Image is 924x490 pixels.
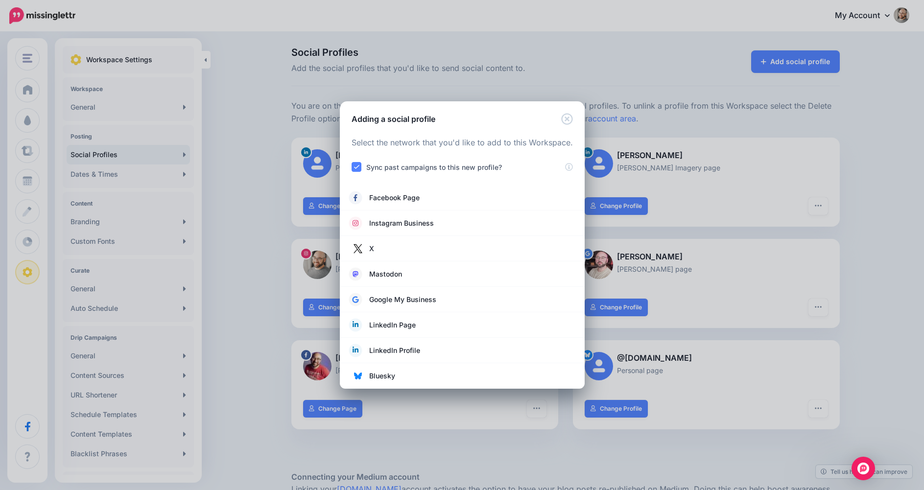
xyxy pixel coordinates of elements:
[561,113,573,125] button: Close
[352,113,435,125] h5: Adding a social profile
[350,344,575,357] a: LinkedIn Profile
[369,268,402,280] span: Mastodon
[350,191,575,205] a: Facebook Page
[366,162,502,173] label: Sync past campaigns to this new profile?
[350,267,575,281] a: Mastodon
[350,242,575,256] a: X
[369,217,434,229] span: Instagram Business
[369,294,436,305] span: Google My Business
[369,192,420,204] span: Facebook Page
[369,370,395,382] span: Bluesky
[350,293,575,306] a: Google My Business
[369,345,420,356] span: LinkedIn Profile
[369,319,416,331] span: LinkedIn Page
[350,241,366,257] img: twitter.jpg
[354,372,362,380] img: bluesky.png
[852,457,875,480] div: Open Intercom Messenger
[350,318,575,332] a: LinkedIn Page
[352,137,573,149] p: Select the network that you'd like to add to this Workspace.
[369,243,374,255] span: X
[350,216,575,230] a: Instagram Business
